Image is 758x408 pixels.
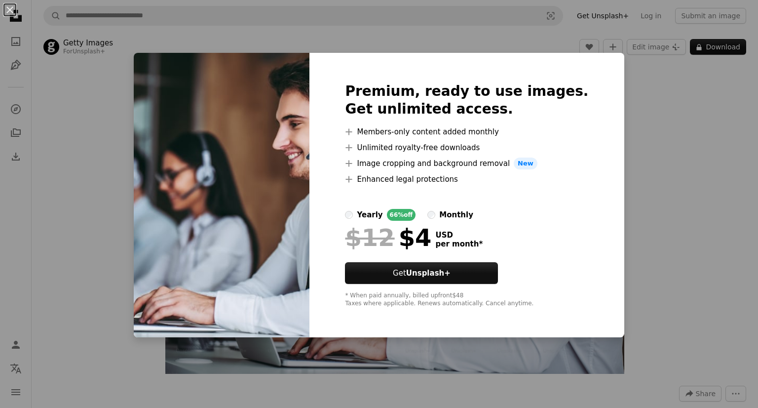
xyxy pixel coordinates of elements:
[345,225,431,250] div: $4
[345,292,588,308] div: * When paid annually, billed upfront $48 Taxes where applicable. Renews automatically. Cancel any...
[514,158,537,169] span: New
[435,240,483,248] span: per month *
[345,173,588,185] li: Enhanced legal protections
[345,158,588,169] li: Image cropping and background removal
[427,211,435,219] input: monthly
[435,231,483,240] span: USD
[345,82,588,118] h2: Premium, ready to use images. Get unlimited access.
[357,209,382,221] div: yearly
[345,262,498,284] button: GetUnsplash+
[345,211,353,219] input: yearly66%off
[406,269,451,278] strong: Unsplash+
[345,142,588,154] li: Unlimited royalty-free downloads
[387,209,416,221] div: 66% off
[439,209,473,221] div: monthly
[345,126,588,138] li: Members-only content added monthly
[134,53,309,337] img: premium_photo-1661299251279-117a49a32548
[345,225,394,250] span: $12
